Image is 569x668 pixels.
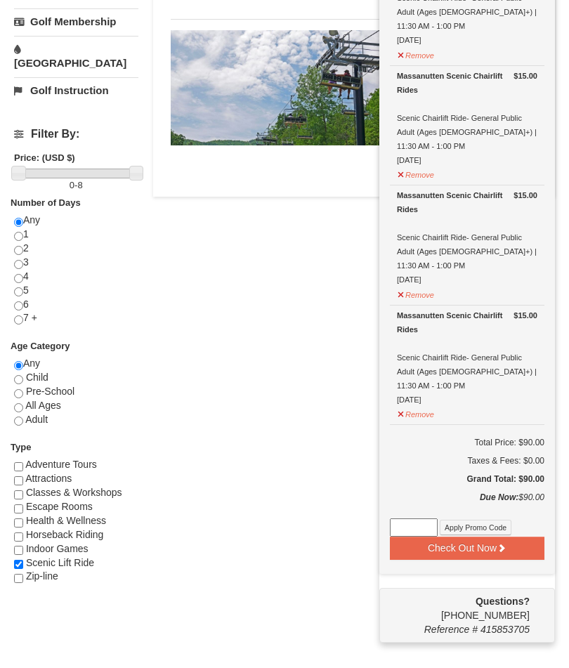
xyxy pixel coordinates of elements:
[514,308,537,322] strong: $15.00
[14,152,75,163] strong: Price: (USD $)
[77,180,82,190] span: 8
[514,69,537,83] strong: $15.00
[397,69,537,167] div: Scenic Chairlift Ride- General Public Adult (Ages [DEMOGRAPHIC_DATA]+) | 11:30 AM - 1:00 PM [DATE]
[14,8,138,34] a: Golf Membership
[26,386,74,397] span: Pre-School
[14,36,138,76] a: [GEOGRAPHIC_DATA]
[397,69,537,97] div: Massanutten Scenic Chairlift Rides
[390,537,544,559] button: Check Out Now
[390,454,544,468] div: Taxes & Fees: $0.00
[26,501,93,512] span: Escape Rooms
[390,472,544,486] h5: Grand Total: $90.00
[397,164,435,182] button: Remove
[11,341,70,351] strong: Age Category
[390,435,544,450] h6: Total Price: $90.00
[14,178,138,192] label: -
[397,284,435,302] button: Remove
[26,557,94,568] span: Scenic Lift Ride
[11,197,81,208] strong: Number of Days
[70,180,74,190] span: 0
[11,442,31,452] strong: Type
[14,357,138,440] div: Any
[26,515,106,526] span: Health & Wellness
[397,188,537,287] div: Scenic Chairlift Ride- General Public Adult (Ages [DEMOGRAPHIC_DATA]+) | 11:30 AM - 1:00 PM [DATE]
[26,372,48,383] span: Child
[514,188,537,202] strong: $15.00
[26,487,122,498] span: Classes & Workshops
[397,404,435,421] button: Remove
[424,624,478,635] span: Reference #
[476,596,530,607] strong: Questions?
[14,214,138,339] div: Any 1 2 3 4 5 6 7 +
[25,459,97,470] span: Adventure Tours
[397,308,537,407] div: Scenic Chairlift Ride- General Public Adult (Ages [DEMOGRAPHIC_DATA]+) | 11:30 AM - 1:00 PM [DATE]
[26,543,89,554] span: Indoor Games
[390,490,544,518] div: $90.00
[397,45,435,63] button: Remove
[25,400,61,411] span: All Ages
[480,492,518,502] strong: Due Now:
[397,308,537,336] div: Massanutten Scenic Chairlift Rides
[26,529,104,540] span: Horseback Riding
[25,414,48,425] span: Adult
[397,188,537,216] div: Massanutten Scenic Chairlift Rides
[14,77,138,103] a: Golf Instruction
[390,594,530,621] span: [PHONE_NUMBER]
[480,624,530,635] span: 415853705
[25,473,72,484] span: Attractions
[171,30,381,145] img: 24896431-9-664d1467.jpg
[14,128,138,140] h4: Filter By:
[440,520,511,535] button: Apply Promo Code
[26,570,58,582] span: Zip-line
